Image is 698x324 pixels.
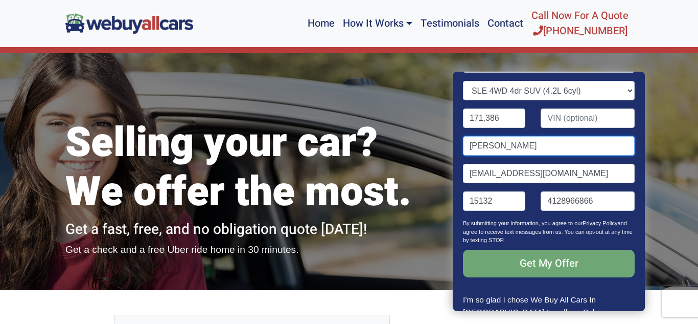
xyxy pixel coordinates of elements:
p: Get a check and a free Uber ride home in 30 minutes. [65,243,438,257]
a: How It Works [339,4,416,43]
a: Call Now For A Quote[PHONE_NUMBER] [527,4,633,43]
input: VIN (optional) [541,109,635,128]
input: Phone [541,191,635,211]
img: We Buy All Cars in NJ logo [65,13,193,33]
a: Privacy Policy [583,220,617,226]
a: Testimonials [416,4,483,43]
input: Email [463,164,635,183]
a: Contact [483,4,527,43]
input: Mileage [463,109,526,128]
input: Get My Offer [463,250,635,277]
h2: Get a fast, free, and no obligation quote [DATE]! [65,221,438,239]
p: By submitting your information, you agree to our and agree to receive text messages from us. You ... [463,219,635,250]
h1: Selling your car? We offer the most. [65,119,438,217]
form: Contact form [463,26,635,294]
a: Home [304,4,339,43]
input: Name [463,136,635,156]
input: Zip code [463,191,526,211]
